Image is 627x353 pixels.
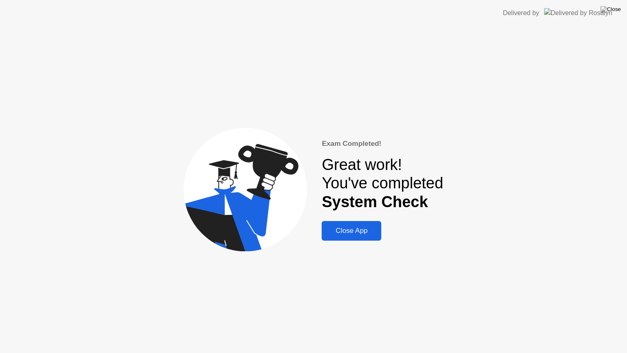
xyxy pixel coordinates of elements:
[322,221,381,241] button: Close App
[600,6,621,13] img: Close
[322,156,443,212] div: Great work! You've completed
[503,8,539,18] div: Delivered by
[324,227,379,235] div: Close App
[322,193,428,210] b: System Check
[322,139,443,149] div: Exam Completed!
[544,8,612,18] img: Delivered by Rosalyn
